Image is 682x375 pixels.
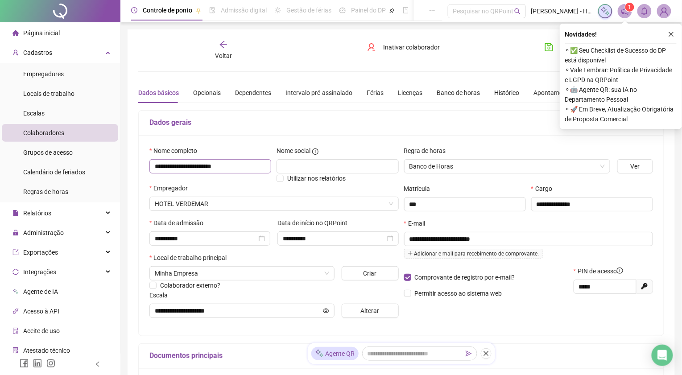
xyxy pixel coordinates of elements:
label: Local de trabalho principal [149,253,232,263]
span: ⚬ 🤖 Agente QR: sua IA no Departamento Pessoal [565,85,677,104]
span: file-done [209,7,215,13]
span: linkedin [33,359,42,368]
span: Locais de trabalho [23,90,74,97]
span: Admissão digital [221,7,267,14]
label: Data de admissão [149,218,209,228]
div: Histórico [494,88,519,98]
label: Nome completo [149,146,203,156]
span: info-circle [312,148,318,155]
span: ⚬ Vale Lembrar: Política de Privacidade e LGPD na QRPoint [565,65,677,85]
span: Administração [23,229,64,236]
span: Relatórios [23,210,51,217]
span: Escalas [23,110,45,117]
button: Alterar [342,304,399,318]
div: Intervalo pré-assinalado [285,88,352,98]
span: Grupos de acesso [23,149,73,156]
span: pushpin [196,8,201,13]
span: plus [408,251,413,256]
label: Cargo [531,184,558,194]
span: user-delete [367,43,376,52]
span: Aceite de uso [23,327,60,334]
span: Utilizar nos relatórios [287,175,346,182]
span: Ver [631,161,640,171]
img: 75284 [657,4,671,18]
div: Agente QR [311,347,359,360]
span: ⚬ ✅ Seu Checklist de Sucesso do DP está disponível [565,45,677,65]
span: Controle de ponto [143,7,192,14]
span: HOTEL VERDE MAR LTDA [155,197,393,210]
span: Voltar [215,52,232,59]
sup: 1 [625,3,634,12]
span: Colaboradores [23,129,64,136]
span: export [12,249,19,255]
span: Agente de IA [23,288,58,295]
div: Apontamentos [533,88,575,98]
span: Empregadores [23,70,64,78]
span: Calendário de feriados [23,169,85,176]
span: search [514,8,521,15]
span: bell [641,7,649,15]
span: file [12,210,19,216]
span: Criar [364,268,377,278]
span: Colaborador externo? [160,282,220,289]
span: Exportações [23,249,58,256]
span: instagram [46,359,55,368]
span: Painel do DP [351,7,386,14]
div: Open Intercom Messenger [652,345,673,366]
span: Comprovante de registro por e-mail? [415,274,515,281]
label: E-mail [404,218,431,228]
span: ⚬ 🚀 Em Breve, Atualização Obrigatória de Proposta Comercial [565,104,677,124]
span: Gestão de férias [286,7,331,14]
span: notification [621,7,629,15]
span: Página inicial [23,29,60,37]
button: Salvar [538,40,585,54]
h5: Documentos principais [149,350,653,361]
div: Dados básicos [138,88,179,98]
div: Férias [367,88,384,98]
span: solution [12,347,19,354]
span: AV. OCTAVIO MANGABEIRA,513 [155,267,329,280]
button: Ver [617,159,653,173]
span: close [483,350,489,357]
span: eye [323,308,329,314]
label: Regra de horas [404,146,452,156]
label: Escala [149,290,174,300]
span: Adicionar e-mail para recebimento de comprovante. [404,249,543,259]
span: Novidades ! [565,29,597,39]
div: Dependentes [235,88,271,98]
span: Atestado técnico [23,347,70,354]
span: Acesso à API [23,308,59,315]
span: close [668,31,674,37]
span: left [95,361,101,367]
span: Alterar [361,306,380,316]
h5: Dados gerais [149,117,653,128]
span: Inativar colaborador [383,42,440,52]
span: Cadastros [23,49,52,56]
button: Inativar colaborador [360,40,446,54]
span: sync [12,269,19,275]
span: ellipsis [429,7,435,13]
span: Nome social [277,146,310,156]
span: info-circle [617,268,623,274]
span: sun [275,7,281,13]
span: user-add [12,49,19,56]
span: Regras de horas [23,188,68,195]
span: save [545,43,554,52]
span: dashboard [339,7,346,13]
span: [PERSON_NAME] - HOTEL VERDE MAR [531,6,593,16]
span: pushpin [389,8,395,13]
span: home [12,30,19,36]
span: clock-circle [131,7,137,13]
button: Criar [342,266,399,280]
span: Banco de Horas [409,160,605,173]
span: lock [12,230,19,236]
label: Data de início no QRPoint [277,218,353,228]
span: audit [12,328,19,334]
span: send [466,350,472,357]
img: sparkle-icon.fc2bf0ac1784a2077858766a79e2daf3.svg [600,6,610,16]
span: Permitir acesso ao sistema web [415,290,502,297]
div: Licenças [398,88,422,98]
span: book [403,7,409,13]
span: facebook [20,359,29,368]
span: api [12,308,19,314]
